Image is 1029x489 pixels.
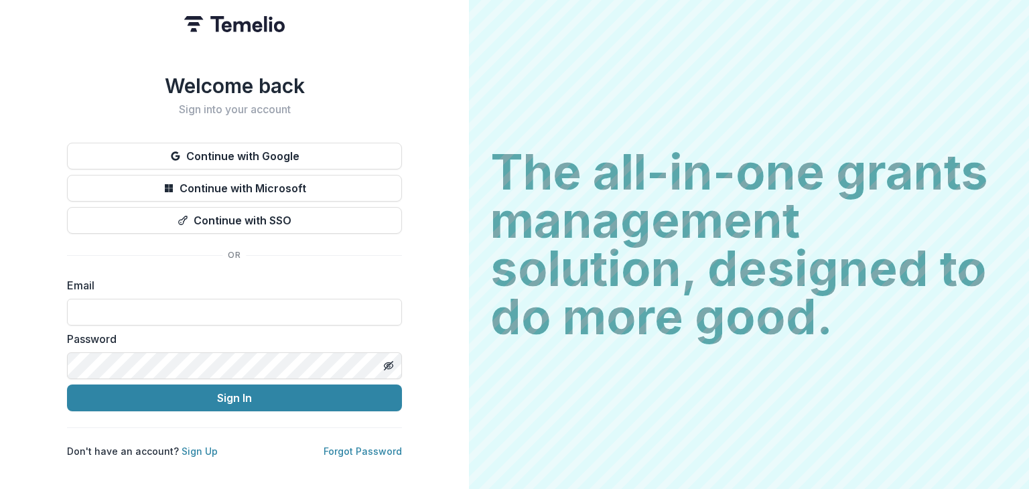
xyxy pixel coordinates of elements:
label: Email [67,277,394,293]
a: Sign Up [182,445,218,457]
button: Sign In [67,385,402,411]
button: Toggle password visibility [378,355,399,376]
label: Password [67,331,394,347]
p: Don't have an account? [67,444,218,458]
button: Continue with Microsoft [67,175,402,202]
button: Continue with SSO [67,207,402,234]
img: Temelio [184,16,285,32]
a: Forgot Password [324,445,402,457]
button: Continue with Google [67,143,402,169]
h1: Welcome back [67,74,402,98]
h2: Sign into your account [67,103,402,116]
